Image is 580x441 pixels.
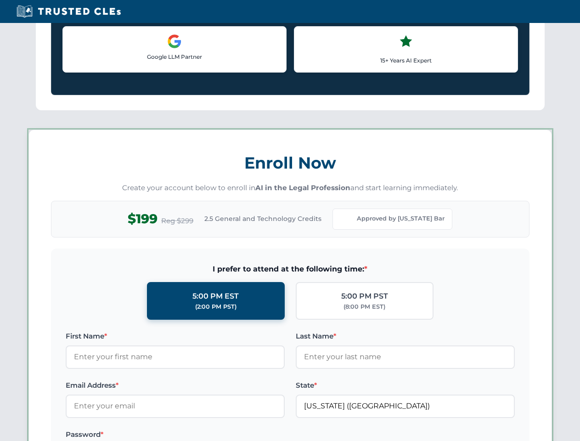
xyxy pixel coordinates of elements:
[255,183,350,192] strong: AI in the Legal Profession
[343,302,385,311] div: (8:00 PM EST)
[66,263,515,275] span: I prefer to attend at the following time:
[357,214,445,223] span: Approved by [US_STATE] Bar
[192,290,239,302] div: 5:00 PM EST
[340,213,353,226] img: Florida Bar
[51,183,529,193] p: Create your account below to enroll in and start learning immediately.
[204,214,321,224] span: 2.5 General and Technology Credits
[296,380,515,391] label: State
[195,302,237,311] div: (2:00 PM PST)
[70,52,279,61] p: Google LLM Partner
[66,395,285,418] input: Enter your email
[341,290,388,302] div: 5:00 PM PST
[167,34,182,49] img: Google
[66,380,285,391] label: Email Address
[66,345,285,368] input: Enter your first name
[302,56,510,65] p: 15+ Years AI Expert
[296,345,515,368] input: Enter your last name
[296,331,515,342] label: Last Name
[161,215,193,226] span: Reg $299
[66,429,285,440] label: Password
[51,148,529,177] h3: Enroll Now
[128,209,158,229] span: $199
[66,331,285,342] label: First Name
[296,395,515,418] input: Florida (FL)
[14,5,124,18] img: Trusted CLEs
